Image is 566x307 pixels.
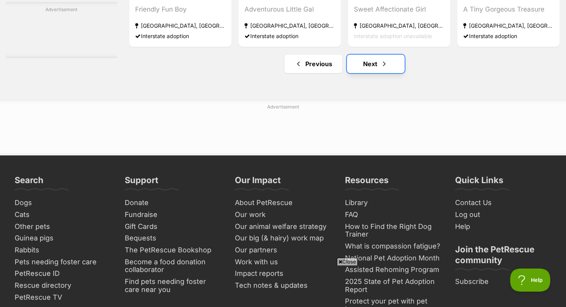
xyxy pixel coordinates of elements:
a: About PetRescue [232,197,334,209]
div: Sweet Affectionate Girl [354,4,444,15]
a: Cats [12,209,114,221]
h3: Resources [345,175,388,190]
span: Close [337,258,358,265]
a: Guinea pigs [12,232,114,244]
a: Become a food donation collaborator [122,256,224,276]
div: Interstate adoption [463,31,554,41]
h3: Support [125,175,158,190]
a: Previous page [285,55,342,73]
a: Fundraise [122,209,224,221]
div: Advertisement [6,2,117,58]
a: Subscribe [452,276,554,288]
a: Next page [347,55,405,73]
h3: Our Impact [235,175,281,190]
a: Assisted Rehoming Program [342,264,444,276]
a: The PetRescue Bookshop [122,244,224,256]
h3: Join the PetRescue community [455,244,551,270]
a: Work with us [232,256,334,268]
nav: Pagination [129,55,560,73]
a: National Pet Adoption Month [342,252,444,264]
a: Contact Us [452,197,554,209]
a: Rescue directory [12,280,114,292]
span: Interstate adoption unavailable [354,33,432,39]
div: Adventurous Little Gal [244,4,335,15]
a: FAQ [342,209,444,221]
a: PetRescue ID [12,268,114,280]
strong: [GEOGRAPHIC_DATA], [GEOGRAPHIC_DATA] [135,20,226,31]
div: Interstate adoption [135,31,226,41]
a: Bequests [122,232,224,244]
div: A Tiny Gorgeous Treasure [463,4,554,15]
a: Rabbits [12,244,114,256]
div: Friendly Fun Boy [135,4,226,15]
a: Help [452,221,554,233]
a: Our big (& hairy) work map [232,232,334,244]
a: Gift Cards [122,221,224,233]
strong: [GEOGRAPHIC_DATA], [GEOGRAPHIC_DATA] [244,20,335,31]
iframe: Help Scout Beacon - Open [510,269,551,292]
a: Log out [452,209,554,221]
a: What is compassion fatigue? [342,240,444,252]
a: How to Find the Right Dog Trainer [342,221,444,240]
strong: [GEOGRAPHIC_DATA], [GEOGRAPHIC_DATA] [463,20,554,31]
div: Interstate adoption [244,31,335,41]
a: Pets needing foster care [12,256,114,268]
a: PetRescue TV [12,292,114,304]
iframe: Advertisement [96,269,470,303]
a: Our work [232,209,334,221]
a: Library [342,197,444,209]
a: Other pets [12,221,114,233]
strong: [GEOGRAPHIC_DATA], [GEOGRAPHIC_DATA] [354,20,444,31]
h3: Search [15,175,44,190]
a: Our animal welfare strategy [232,221,334,233]
h3: Quick Links [455,175,503,190]
a: Dogs [12,197,114,209]
a: Our partners [232,244,334,256]
a: Donate [122,197,224,209]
